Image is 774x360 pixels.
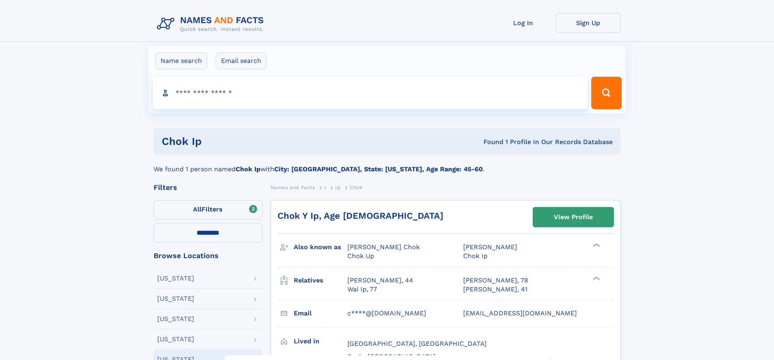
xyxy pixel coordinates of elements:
[335,185,340,190] span: Ip
[216,52,267,69] label: Email search
[154,184,262,191] div: Filters
[591,243,601,248] div: ❯
[591,77,621,109] button: Search Button
[294,240,347,254] h3: Also known as
[350,185,362,190] span: Chok
[347,340,487,347] span: [GEOGRAPHIC_DATA], [GEOGRAPHIC_DATA]
[324,185,326,190] span: I
[324,182,326,192] a: I
[347,276,413,285] a: [PERSON_NAME], 44
[463,309,577,317] span: [EMAIL_ADDRESS][DOMAIN_NAME]
[463,252,488,260] span: Chok Ip
[278,211,443,221] a: Chok Y Ip, Age [DEMOGRAPHIC_DATA]
[556,13,621,33] a: Sign Up
[491,13,556,33] a: Log In
[155,52,207,69] label: Name search
[154,155,621,174] div: We found 1 person named with .
[274,165,483,173] b: City: [GEOGRAPHIC_DATA], State: [US_STATE], Age Range: 45-60
[154,13,271,35] img: Logo Names and Facts
[153,77,588,109] input: search input
[154,200,262,220] label: Filters
[294,334,347,348] h3: Lived in
[463,285,527,294] a: [PERSON_NAME], 41
[162,136,343,147] h1: Chok Ip
[463,243,517,251] span: [PERSON_NAME]
[335,182,340,192] a: Ip
[347,243,420,251] span: [PERSON_NAME] Chok
[157,336,194,343] div: [US_STATE]
[591,276,601,281] div: ❯
[533,207,614,227] a: View Profile
[157,316,194,322] div: [US_STATE]
[343,138,613,147] div: Found 1 Profile In Our Records Database
[294,306,347,320] h3: Email
[271,182,315,192] a: Names and Facts
[347,252,374,260] span: Chok Up
[294,274,347,287] h3: Relatives
[157,275,194,282] div: [US_STATE]
[463,276,528,285] a: [PERSON_NAME], 78
[236,165,260,173] b: Chok Ip
[554,208,593,226] div: View Profile
[157,295,194,302] div: [US_STATE]
[154,252,262,259] div: Browse Locations
[347,285,377,294] a: Wai Ip, 77
[193,205,202,213] span: All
